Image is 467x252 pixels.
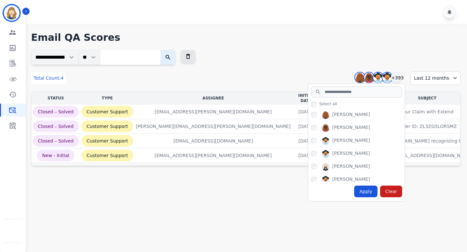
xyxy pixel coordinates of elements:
p: Closed – Solved [33,135,79,147]
div: [PERSON_NAME] [332,124,370,132]
div: [PERSON_NAME] [332,176,370,184]
div: [PERSON_NAME] [332,111,370,119]
span: 4 [61,75,64,81]
p: Customer Support [81,106,133,118]
div: [PERSON_NAME] [332,150,370,158]
div: Apply [354,186,377,197]
div: Clear [380,186,402,197]
p: Closed – Solved [33,106,79,118]
h1: Email QA Scores [31,32,461,43]
p: [DATE] [293,106,319,118]
div: Last 12 months [410,71,461,85]
p: [DATE] [293,150,319,161]
div: [EMAIL_ADDRESS][DOMAIN_NAME] [174,138,253,144]
div: [PERSON_NAME][EMAIL_ADDRESS][PERSON_NAME][DOMAIN_NAME] [136,123,291,130]
p: New - Initial [37,150,74,161]
div: [PERSON_NAME] [332,137,370,145]
div: [EMAIL_ADDRESS][PERSON_NAME][DOMAIN_NAME] [155,152,272,159]
p: Customer Support [81,135,133,147]
p: Customer Support [81,120,133,132]
div: Initial Date [293,93,319,103]
div: Status [33,96,79,101]
div: [EMAIL_ADDRESS][PERSON_NAME][DOMAIN_NAME] [155,109,272,115]
p: Your Claim with Extend [396,106,459,118]
div: +393 [391,72,402,83]
div: Type [81,96,133,101]
div: [PERSON_NAME] [332,163,370,171]
img: Bordered avatar [4,5,19,21]
p: [DATE] [293,135,319,147]
p: Closed – Solved [33,120,79,132]
div: Assignee [136,96,291,101]
div: Total Count: [31,72,66,84]
p: [DATE] [293,120,319,132]
p: Customer Support [81,150,133,161]
span: Select all [319,101,337,107]
p: Order ID: ZL3ZG5LORSMZ [392,120,462,132]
